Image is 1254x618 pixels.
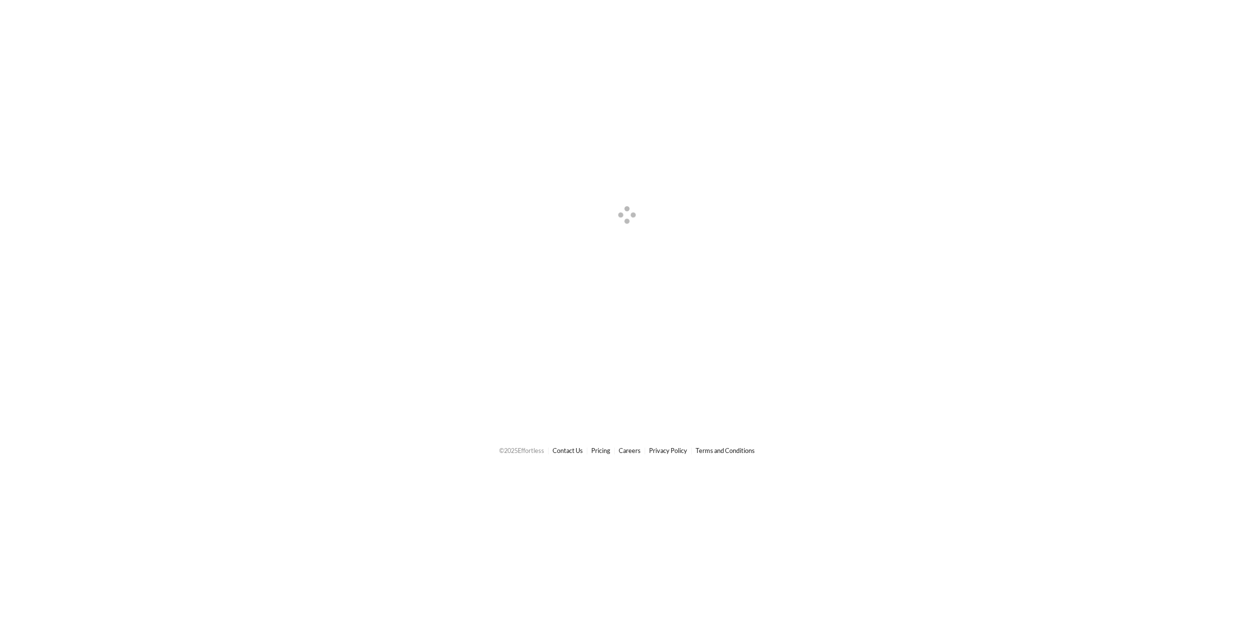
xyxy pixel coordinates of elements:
a: Privacy Policy [649,447,687,454]
span: © 2025 Effortless [499,447,544,454]
a: Contact Us [553,447,583,454]
a: Terms and Conditions [696,447,755,454]
a: Pricing [591,447,610,454]
a: Careers [619,447,641,454]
